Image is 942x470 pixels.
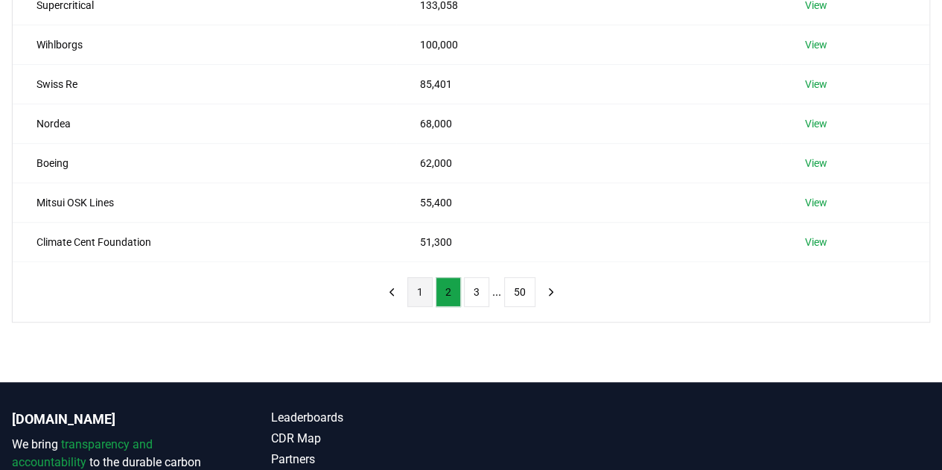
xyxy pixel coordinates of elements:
[13,222,396,261] td: Climate Cent Foundation
[805,37,827,52] a: View
[805,116,827,131] a: View
[271,451,471,469] a: Partners
[805,195,827,210] a: View
[13,25,396,64] td: Wihlborgs
[407,277,433,307] button: 1
[805,156,827,171] a: View
[805,235,827,250] a: View
[271,430,471,448] a: CDR Map
[396,143,781,182] td: 62,000
[12,437,153,469] span: transparency and accountability
[13,104,396,143] td: Nordea
[13,64,396,104] td: Swiss Re
[396,182,781,222] td: 55,400
[492,283,501,301] li: ...
[396,104,781,143] td: 68,000
[436,277,461,307] button: 2
[504,277,535,307] button: 50
[396,222,781,261] td: 51,300
[538,277,564,307] button: next page
[271,409,471,427] a: Leaderboards
[12,409,211,430] p: [DOMAIN_NAME]
[805,77,827,92] a: View
[379,277,404,307] button: previous page
[464,277,489,307] button: 3
[396,25,781,64] td: 100,000
[13,143,396,182] td: Boeing
[13,182,396,222] td: Mitsui OSK Lines
[396,64,781,104] td: 85,401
